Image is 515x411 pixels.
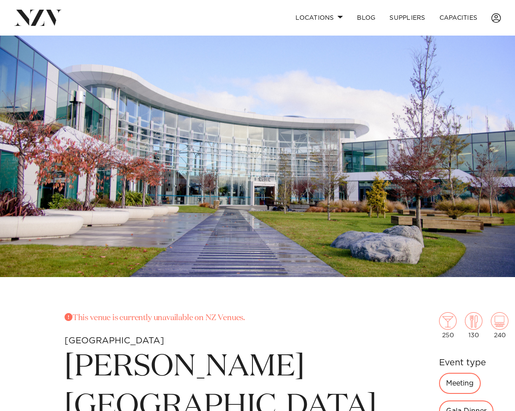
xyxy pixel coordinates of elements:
[465,312,483,339] div: 130
[382,8,432,27] a: SUPPLIERS
[491,312,508,339] div: 240
[65,336,164,345] small: [GEOGRAPHIC_DATA]
[439,312,457,339] div: 250
[65,312,377,324] p: This venue is currently unavailable on NZ Venues.
[350,8,382,27] a: BLOG
[439,312,457,330] img: cocktail.png
[491,312,508,330] img: theatre.png
[465,312,483,330] img: dining.png
[439,373,481,394] div: Meeting
[432,8,485,27] a: Capacities
[14,10,62,25] img: nzv-logo.png
[288,8,350,27] a: Locations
